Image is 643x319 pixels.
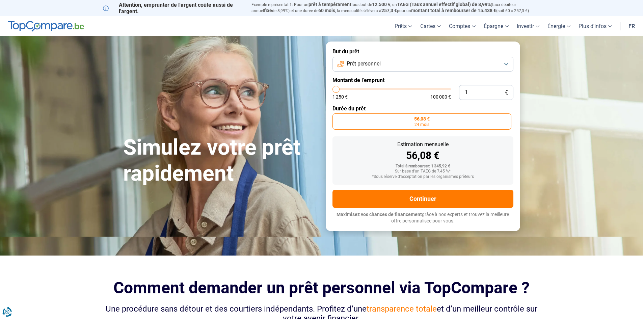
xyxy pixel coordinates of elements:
[513,16,543,36] a: Investir
[445,16,480,36] a: Comptes
[574,16,616,36] a: Plus d'infos
[543,16,574,36] a: Énergie
[332,190,513,208] button: Continuer
[347,60,381,68] span: Prêt personnel
[264,8,272,13] span: fixe
[416,16,445,36] a: Cartes
[397,2,491,7] span: TAEG (Taux annuel effectif global) de 8,99%
[338,142,508,147] div: Estimation mensuelle
[332,211,513,224] p: grâce à nos experts et trouvez la meilleure offre personnalisée pour vous.
[338,169,508,174] div: Sur base d'un TAEG de 7,45 %*
[8,21,84,32] img: TopCompare
[372,2,391,7] span: 12.500 €
[332,105,513,112] label: Durée du prêt
[381,8,397,13] span: 257,3 €
[337,212,422,217] span: Maximisez vos chances de financement
[391,16,416,36] a: Prêts
[338,175,508,179] div: *Sous réserve d'acceptation par les organismes prêteurs
[332,48,513,55] label: But du prêt
[332,57,513,72] button: Prêt personnel
[251,2,540,14] p: Exemple représentatif : Pour un tous but de , un (taux débiteur annuel de 8,99%) et une durée de ...
[505,90,508,96] span: €
[414,116,430,121] span: 56,08 €
[367,304,437,314] span: transparence totale
[338,151,508,161] div: 56,08 €
[103,2,243,15] p: Attention, emprunter de l'argent coûte aussi de l'argent.
[430,95,451,99] span: 100 000 €
[338,164,508,169] div: Total à rembourser: 1 345,92 €
[332,77,513,83] label: Montant de l'emprunt
[414,123,429,127] span: 24 mois
[318,8,335,13] span: 60 mois
[103,278,540,297] h2: Comment demander un prêt personnel via TopCompare ?
[411,8,496,13] span: montant total à rembourser de 15.438 €
[309,2,351,7] span: prêt à tempérament
[624,16,639,36] a: fr
[480,16,513,36] a: Épargne
[123,135,318,187] h1: Simulez votre prêt rapidement
[332,95,348,99] span: 1 250 €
